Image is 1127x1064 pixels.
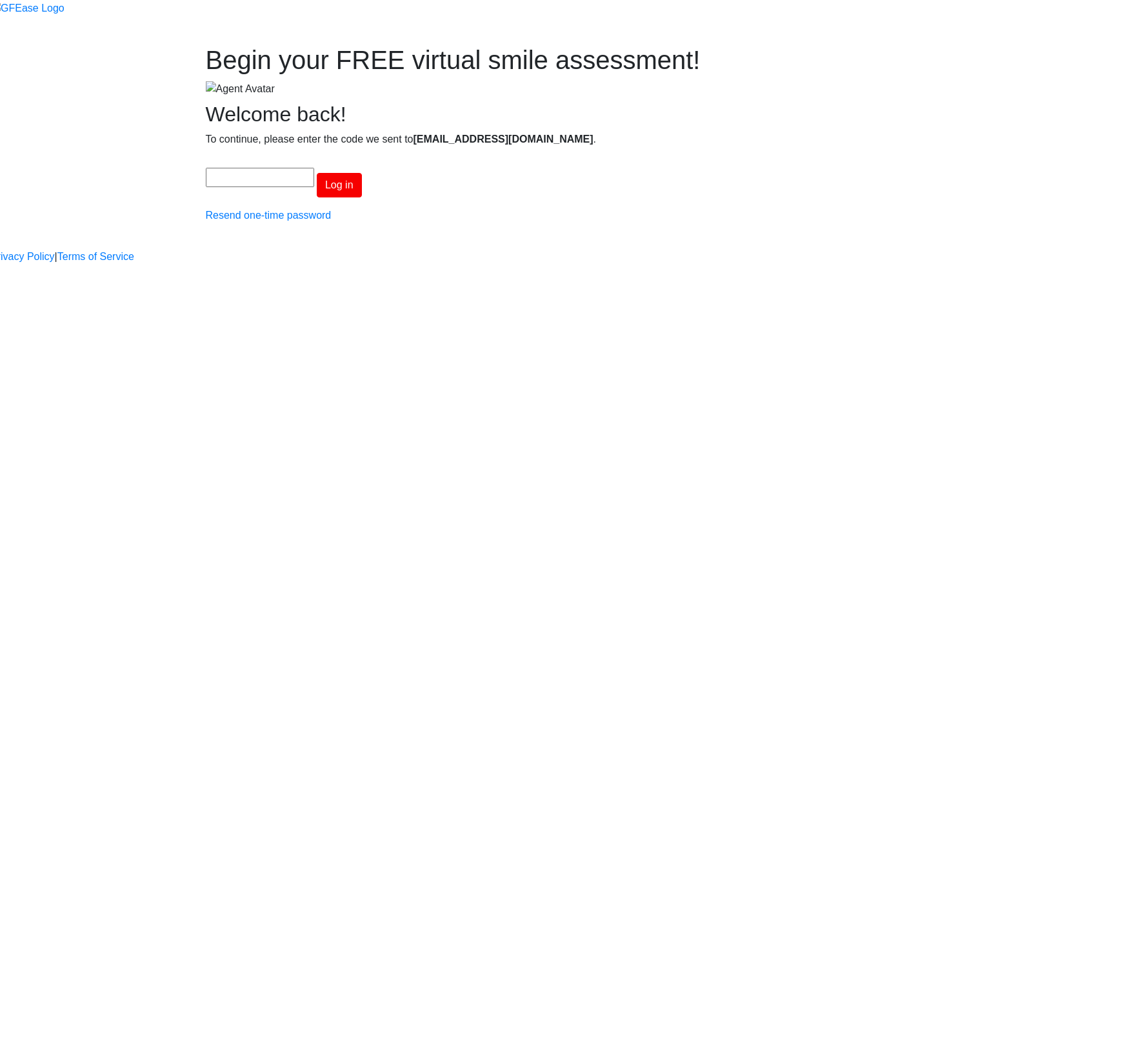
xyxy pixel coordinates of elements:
[57,249,134,265] a: Terms of Service
[206,132,922,147] p: To continue, please enter the code we sent to .
[206,81,275,97] img: Agent Avatar
[414,134,593,145] span: [EMAIL_ADDRESS][DOMAIN_NAME]
[317,173,362,197] button: Log in
[206,45,922,75] h1: Begin your FREE virtual smile assessment!
[55,249,57,265] a: |
[206,210,332,221] a: Resend one-time password
[206,102,922,126] h2: Welcome back!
